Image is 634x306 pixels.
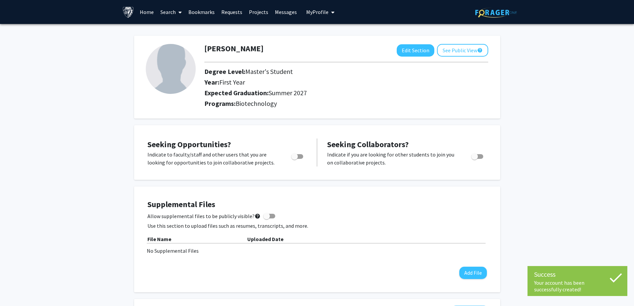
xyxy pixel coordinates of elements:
[272,0,300,24] a: Messages
[245,67,293,76] span: Master's Student
[147,200,487,209] h4: Supplemental Files
[469,151,487,160] div: Toggle
[147,236,171,242] b: File Name
[269,89,307,97] span: Summer 2027
[437,44,488,57] button: See Public View
[327,139,409,150] span: Seeking Collaborators?
[185,0,218,24] a: Bookmarks
[247,236,284,242] b: Uploaded Date
[219,78,245,86] span: First Year
[475,7,517,18] img: ForagerOne Logo
[246,0,272,24] a: Projects
[289,151,307,160] div: Toggle
[327,151,459,166] p: Indicate if you are looking for other students to join you on collaborative projects.
[459,267,487,279] button: Add File
[122,6,134,18] img: Johns Hopkins University Logo
[147,139,231,150] span: Seeking Opportunities?
[534,269,621,279] div: Success
[204,100,488,108] h2: Programs:
[204,68,456,76] h2: Degree Level:
[236,99,277,108] span: Biotechnology
[146,44,196,94] img: Profile Picture
[147,151,279,166] p: Indicate to faculty/staff and other users that you are looking for opportunities to join collabor...
[147,222,487,230] p: Use this section to upload files such as resumes, transcripts, and more.
[136,0,157,24] a: Home
[204,89,456,97] h2: Expected Graduation:
[5,276,28,301] iframe: Chat
[306,9,328,15] span: My Profile
[255,212,261,220] mat-icon: help
[204,78,456,86] h2: Year:
[397,44,434,57] button: Edit Section
[477,46,483,54] mat-icon: help
[534,279,621,293] div: Your account has been successfully created!
[157,0,185,24] a: Search
[204,44,264,54] h1: [PERSON_NAME]
[218,0,246,24] a: Requests
[147,247,488,255] div: No Supplemental Files
[147,212,261,220] span: Allow supplemental files to be publicly visible?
